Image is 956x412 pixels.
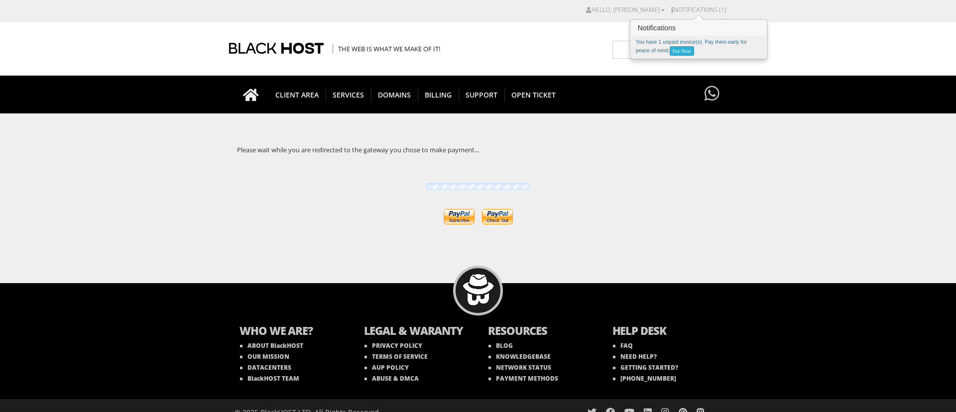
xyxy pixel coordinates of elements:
[670,46,694,56] a: Pay Now
[239,323,344,340] b: WHO WE ARE?
[488,341,513,350] a: BLOG
[444,209,475,224] input: Subscribe with PayPal for Automatic Payments
[326,88,371,102] span: SERVICES
[459,88,505,102] span: Support
[463,274,494,306] img: BlackHOST mascont, Blacky.
[613,352,657,361] a: NEED HELP?
[488,352,551,361] a: KNOWLEDGEBASE
[240,363,291,372] a: DATACENTERS
[613,363,678,372] a: GETTING STARTED?
[240,341,303,350] a: ABOUT BlackHOST
[233,76,269,113] a: Go to homepage
[482,209,513,224] input: Make a one time payment with PayPal
[371,88,418,102] span: Domains
[702,76,722,112] a: Have questions?
[504,76,563,113] a: Open Ticket
[586,5,665,14] a: Hello, [PERSON_NAME]
[612,41,727,59] input: Need help?
[240,352,289,361] a: OUR MISSION
[268,76,326,113] a: CLIENT AREA
[488,323,593,340] b: RESOURCES
[371,76,418,113] a: Domains
[364,323,469,340] b: LEGAL & WARANTY
[364,341,422,350] a: PRIVACY POLICY
[326,76,371,113] a: SERVICES
[364,374,419,383] a: ABUSE & DMCA
[268,88,326,102] span: CLIENT AREA
[364,363,409,372] a: AUP POLICY
[488,374,558,383] a: PAYMENT METHODS
[631,20,766,36] h3: Notifications
[613,374,676,383] a: [PHONE_NUMBER]
[459,76,505,113] a: Support
[423,182,533,191] img: Loading
[612,323,717,340] b: HELP DESK
[229,137,727,162] div: Please wait while you are redirected to the gateway you chose to make payment...
[333,44,440,53] span: The Web is what we make of it!
[418,76,459,113] a: Billing
[240,374,299,383] a: BlackHOST TEAM
[364,352,428,361] a: TERMS OF SERVICE
[671,5,726,14] a: Notifications (1)
[613,341,633,350] a: FAQ
[504,88,563,102] span: Open Ticket
[631,36,766,58] div: You have 1 unpaid invoice(s). Pay them early for peace of mind.
[488,363,551,372] a: NETWORK STATUS
[418,88,459,102] span: Billing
